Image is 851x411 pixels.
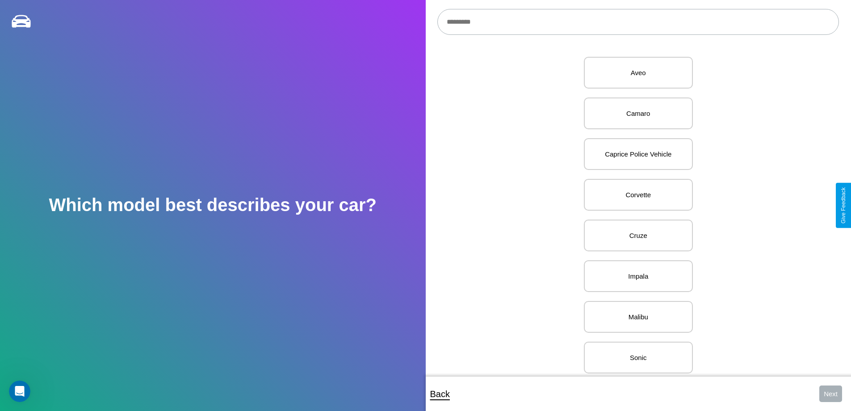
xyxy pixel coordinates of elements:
p: Malibu [594,311,683,323]
p: Sonic [594,352,683,364]
p: Camaro [594,107,683,119]
button: Next [819,386,842,402]
p: Caprice Police Vehicle [594,148,683,160]
p: Impala [594,270,683,282]
p: Cruze [594,229,683,242]
p: Back [430,386,450,402]
div: Give Feedback [840,187,847,224]
iframe: Intercom live chat [9,381,30,402]
p: Aveo [594,67,683,79]
p: Corvette [594,189,683,201]
h2: Which model best describes your car? [49,195,377,215]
